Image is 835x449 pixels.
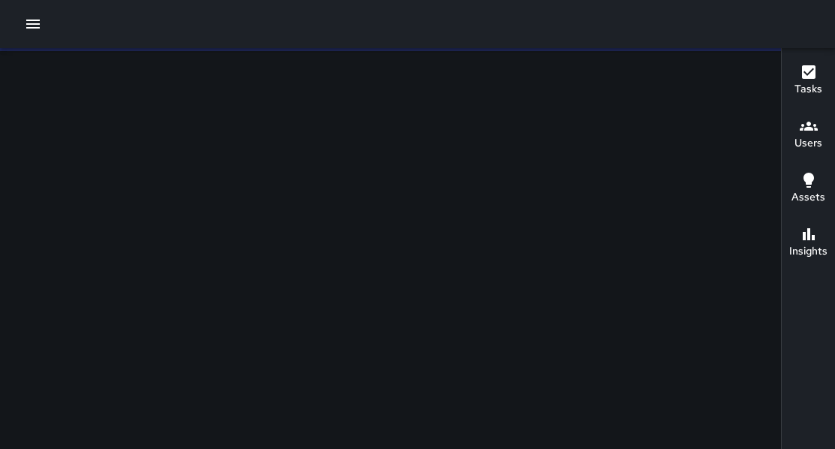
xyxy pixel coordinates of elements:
h6: Users [794,135,822,152]
button: Tasks [782,54,835,108]
h6: Assets [791,189,825,206]
button: Insights [782,216,835,270]
button: Assets [782,162,835,216]
button: Users [782,108,835,162]
h6: Insights [789,243,827,260]
h6: Tasks [794,81,822,98]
